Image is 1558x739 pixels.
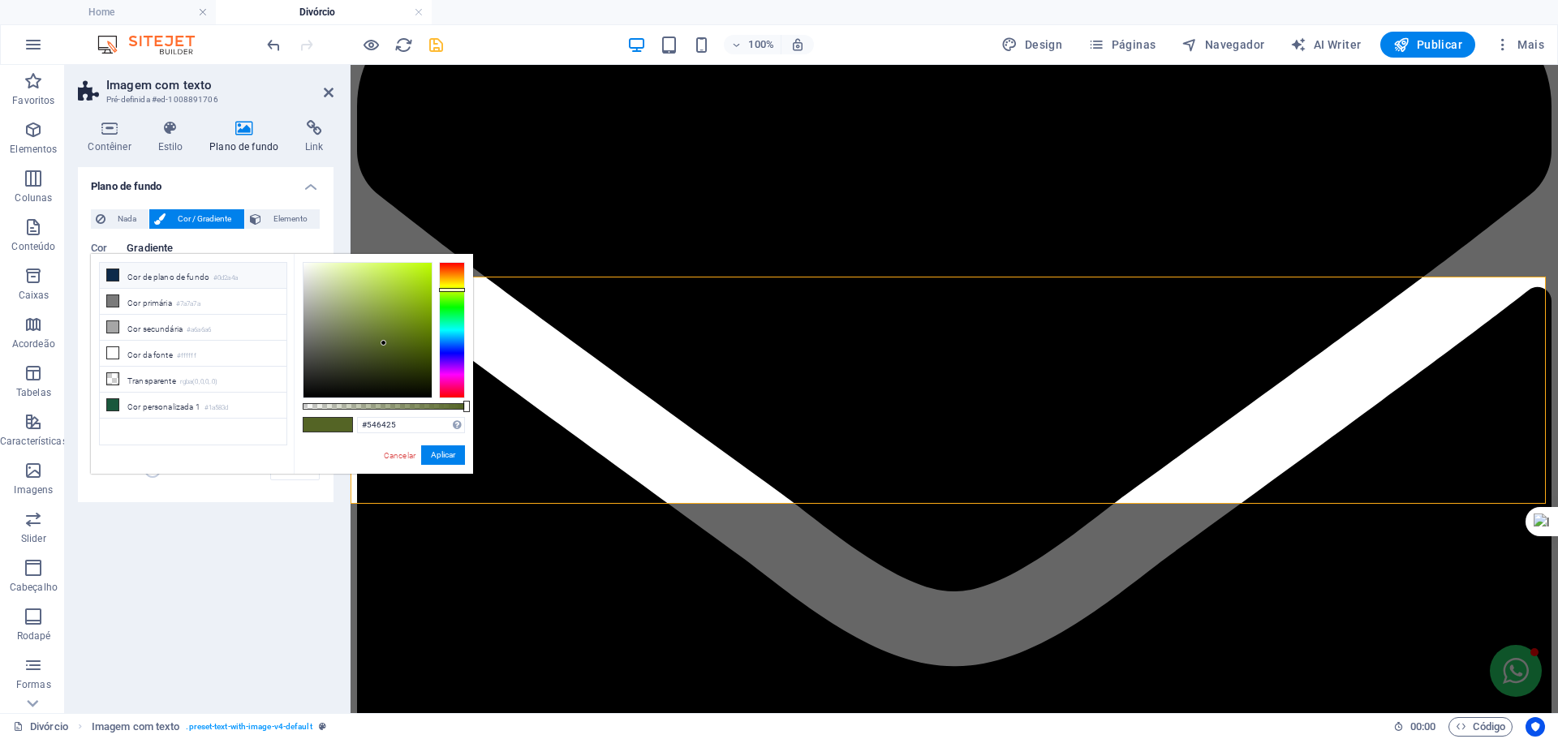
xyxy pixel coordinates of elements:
[14,483,53,496] p: Imagens
[394,36,413,54] i: Recarregar página
[790,37,805,52] i: Ao redimensionar, ajusta automaticamente o nível de zoom para caber no dispositivo escolhido.
[200,120,295,154] h4: Plano de fundo
[1410,717,1435,737] span: 00 00
[1422,720,1424,733] span: :
[1380,32,1475,58] button: Publicar
[180,376,218,388] small: rgba(0,0,0,.0)
[1448,717,1513,737] button: Código
[78,167,334,196] h4: Plano de fundo
[1393,717,1436,737] h6: Tempo de sessão
[12,94,54,107] p: Favoritos
[170,209,239,229] span: Cor / Gradiente
[92,717,326,737] nav: breadcrumb
[187,324,211,336] small: #a6a6a6
[1001,37,1062,53] span: Design
[1181,37,1264,53] span: Navegador
[91,238,107,261] span: Cor
[100,289,286,315] li: Cor primária
[382,449,417,462] a: Cancelar
[110,209,144,229] span: Nada
[265,36,283,54] i: Desfazer: Mudar a cor do plano de fundo (Ctrl+Z)
[149,209,243,229] button: Cor / Gradiente
[176,299,200,310] small: #7a7a7a
[1284,32,1367,58] button: AI Writer
[1393,37,1462,53] span: Publicar
[295,120,334,154] h4: Link
[100,393,286,419] li: Cor personalizada 1
[106,92,301,107] h3: Pré-definida #ed-1008891706
[421,445,465,465] button: Aplicar
[319,722,326,731] i: Este elemento é uma predefinição personalizável
[1175,32,1271,58] button: Navegador
[1082,32,1162,58] button: Páginas
[100,367,286,393] li: Transparente
[245,209,320,229] button: Elemento
[19,289,49,302] p: Caixas
[21,532,46,545] p: Slider
[93,35,215,54] img: Editor Logo
[127,238,173,261] span: Gradiente
[100,263,286,289] li: Cor de plano de fundo
[1456,717,1505,737] span: Código
[724,35,781,54] button: 100%
[92,465,153,474] label: Duração
[106,78,334,92] h2: Imagem com texto
[1526,717,1545,737] button: Usercentrics
[10,143,57,156] p: Elementos
[303,418,328,432] span: #546425
[10,581,58,594] p: Cabeçalho
[1088,37,1156,53] span: Páginas
[16,678,51,691] p: Formas
[328,418,352,432] span: #546425
[748,35,774,54] h6: 100%
[177,350,196,362] small: #ffffff
[148,120,200,154] h4: Estilo
[1495,37,1544,53] span: Mais
[92,717,180,737] span: Clique para selecionar. Clique duas vezes para editar
[13,717,68,737] a: Clique para cancelar a seleção. Clique duas vezes para abrir as Páginas
[427,36,445,54] i: Salvar (Ctrl+S)
[17,629,51,642] p: Rodapé
[100,315,286,341] li: Cor secundária
[100,341,286,367] li: Cor da fonte
[264,35,283,54] button: undo
[78,120,148,154] h4: Contêiner
[426,35,445,54] button: save
[1488,32,1551,58] button: Mais
[995,32,1069,58] button: Design
[216,3,432,21] h4: Divórcio
[16,386,51,399] p: Tabelas
[213,273,238,284] small: #0d2a4a
[91,209,148,229] button: Nada
[1290,37,1361,53] span: AI Writer
[995,32,1069,58] div: Design (Ctrl+Alt+Y)
[11,240,55,253] p: Conteúdo
[204,402,229,414] small: #1a583d
[186,717,312,737] span: . preset-text-with-image-v4-default
[394,35,413,54] button: reload
[12,337,55,350] p: Acordeão
[266,209,315,229] span: Elemento
[1139,580,1191,632] button: Open chat window
[15,191,52,204] p: Colunas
